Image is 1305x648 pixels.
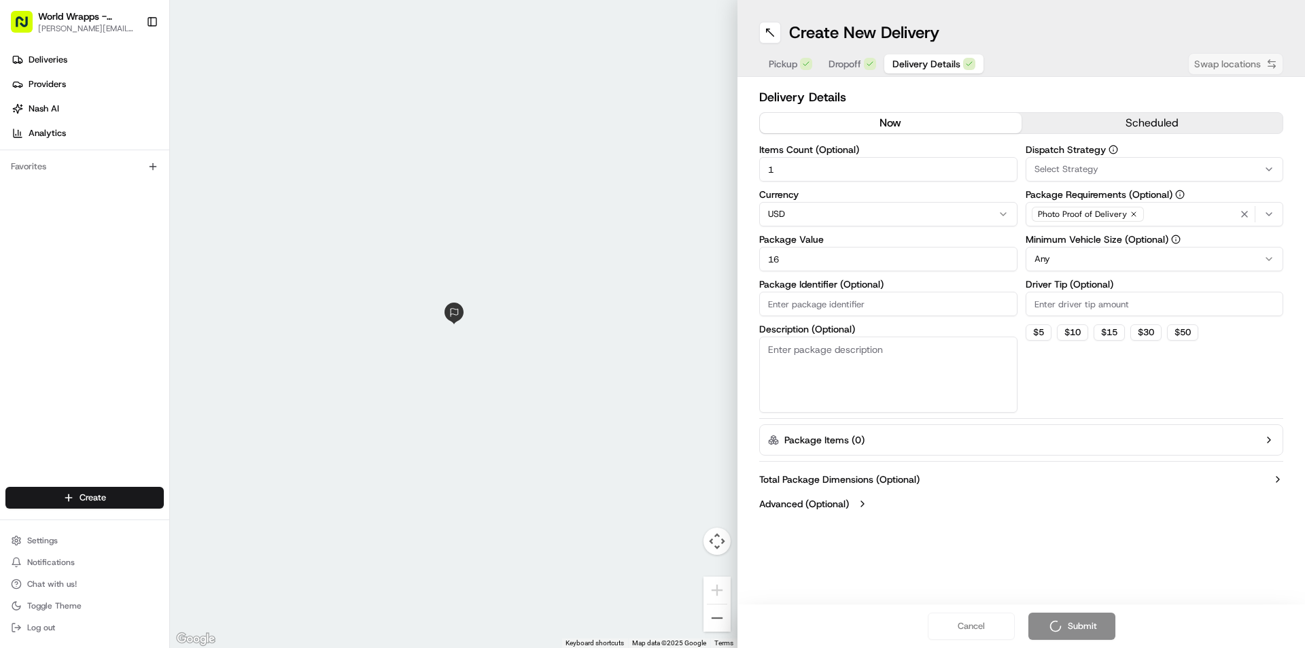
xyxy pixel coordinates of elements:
[96,230,164,241] a: Powered byPylon
[759,473,1283,486] button: Total Package Dimensions (Optional)
[703,577,731,604] button: Zoom in
[1094,324,1125,341] button: $15
[703,528,731,555] button: Map camera controls
[1057,324,1088,341] button: $10
[1026,157,1284,182] button: Select Strategy
[1026,279,1284,289] label: Driver Tip (Optional)
[29,103,59,115] span: Nash AI
[135,231,164,241] span: Pylon
[38,10,135,23] button: World Wrapps - Marina
[632,639,706,647] span: Map data ©2025 Google
[231,134,247,150] button: Start new chat
[27,197,104,211] span: Knowledge Base
[27,622,55,633] span: Log out
[759,473,920,486] label: Total Package Dimensions (Optional)
[1026,292,1284,316] input: Enter driver tip amount
[789,22,939,44] h1: Create New Delivery
[1109,145,1118,154] button: Dispatch Strategy
[1175,190,1185,199] button: Package Requirements (Optional)
[759,424,1283,456] button: Package Items (0)
[80,492,106,504] span: Create
[1026,202,1284,226] button: Photo Proof of Delivery
[5,553,164,572] button: Notifications
[5,49,169,71] a: Deliveries
[1130,324,1162,341] button: $30
[35,88,224,102] input: Clear
[1026,235,1284,244] label: Minimum Vehicle Size (Optional)
[8,192,109,216] a: 📗Knowledge Base
[46,130,223,143] div: Start new chat
[5,596,164,615] button: Toggle Theme
[5,531,164,550] button: Settings
[1167,324,1198,341] button: $50
[27,579,77,590] span: Chat with us!
[759,235,1017,244] label: Package Value
[829,57,861,71] span: Dropoff
[5,122,169,144] a: Analytics
[27,557,75,568] span: Notifications
[760,113,1022,133] button: now
[759,157,1017,182] input: Enter number of items
[173,630,218,648] img: Google
[769,57,797,71] span: Pickup
[759,247,1017,271] input: Enter package value
[27,535,58,546] span: Settings
[5,575,164,594] button: Chat with us!
[46,143,172,154] div: We're available if you need us!
[1026,145,1284,154] label: Dispatch Strategy
[759,279,1017,289] label: Package Identifier (Optional)
[5,73,169,95] a: Providers
[29,78,66,90] span: Providers
[5,98,169,120] a: Nash AI
[759,324,1017,334] label: Description (Optional)
[38,23,135,34] button: [PERSON_NAME][EMAIL_ADDRESS][DOMAIN_NAME]
[14,14,41,41] img: Nash
[784,433,865,447] label: Package Items ( 0 )
[5,156,164,177] div: Favorites
[27,600,82,611] span: Toggle Theme
[5,5,141,38] button: World Wrapps - Marina[PERSON_NAME][EMAIL_ADDRESS][DOMAIN_NAME]
[173,630,218,648] a: Open this area in Google Maps (opens a new window)
[14,54,247,76] p: Welcome 👋
[892,57,960,71] span: Delivery Details
[5,618,164,637] button: Log out
[759,190,1017,199] label: Currency
[759,145,1017,154] label: Items Count (Optional)
[714,639,733,647] a: Terms
[1171,235,1181,244] button: Minimum Vehicle Size (Optional)
[1022,113,1283,133] button: scheduled
[759,497,1283,511] button: Advanced (Optional)
[759,497,849,511] label: Advanced (Optional)
[1026,324,1051,341] button: $5
[14,130,38,154] img: 1736555255976-a54dd68f-1ca7-489b-9aae-adbdc363a1c4
[1038,209,1127,220] span: Photo Proof of Delivery
[29,54,67,66] span: Deliveries
[759,88,1283,107] h2: Delivery Details
[14,199,24,209] div: 📗
[759,292,1017,316] input: Enter package identifier
[565,638,624,648] button: Keyboard shortcuts
[109,192,224,216] a: 💻API Documentation
[128,197,218,211] span: API Documentation
[5,487,164,509] button: Create
[1034,163,1098,175] span: Select Strategy
[1026,190,1284,199] label: Package Requirements (Optional)
[703,604,731,632] button: Zoom out
[115,199,126,209] div: 💻
[29,127,66,139] span: Analytics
